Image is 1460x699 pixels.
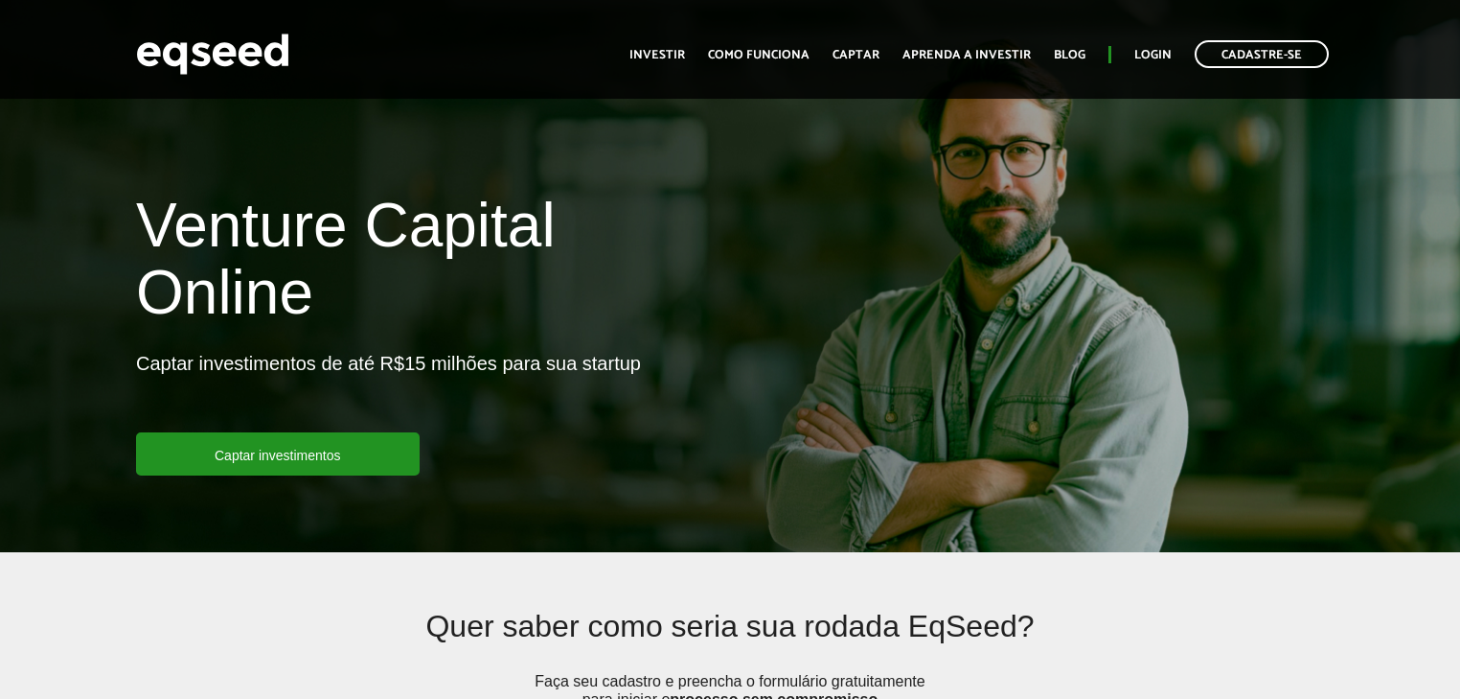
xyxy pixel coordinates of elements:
[708,49,810,61] a: Como funciona
[136,29,289,80] img: EqSeed
[629,49,685,61] a: Investir
[1054,49,1085,61] a: Blog
[136,432,420,476] a: Captar investimentos
[1195,40,1329,68] a: Cadastre-se
[833,49,879,61] a: Captar
[902,49,1031,61] a: Aprenda a investir
[258,610,1202,672] h2: Quer saber como seria sua rodada EqSeed?
[136,192,716,337] h1: Venture Capital Online
[136,352,641,432] p: Captar investimentos de até R$15 milhões para sua startup
[1134,49,1172,61] a: Login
